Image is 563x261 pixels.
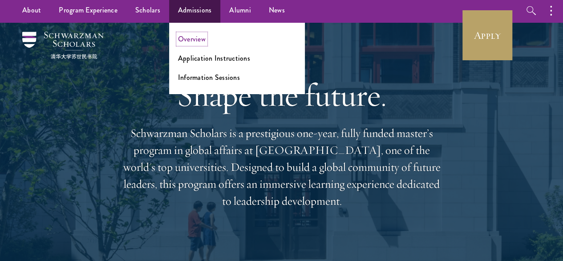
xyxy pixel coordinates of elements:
a: Application Instructions [178,53,250,63]
a: Apply [462,10,512,60]
a: Information Sessions [178,72,240,83]
a: Overview [178,34,206,44]
img: Schwarzman Scholars [22,32,104,59]
h1: Shape the future. [122,76,442,114]
p: Schwarzman Scholars is a prestigious one-year, fully funded master’s program in global affairs at... [122,125,442,210]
